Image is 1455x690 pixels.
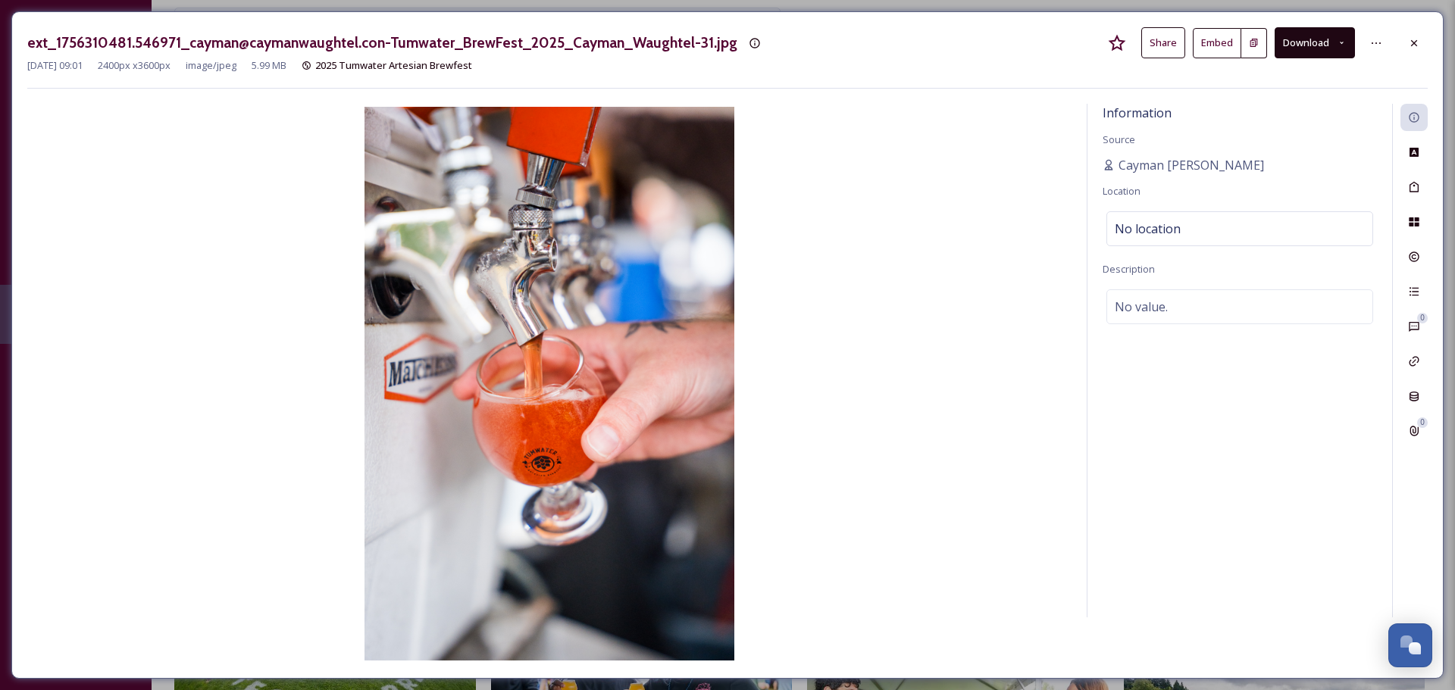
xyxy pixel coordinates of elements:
span: 2400 px x 3600 px [98,58,171,73]
span: Source [1103,133,1135,146]
button: Share [1141,27,1185,58]
div: 0 [1417,313,1428,323]
span: No location [1115,220,1181,238]
span: 5.99 MB [252,58,286,73]
span: Information [1103,105,1172,121]
button: Embed [1193,28,1241,58]
span: Cayman [PERSON_NAME] [1119,156,1264,174]
h3: ext_1756310481.546971_cayman@caymanwaughtel.con-Tumwater_BrewFest_2025_Cayman_Waughtel-31.jpg [27,32,737,54]
span: No value. [1115,298,1168,316]
button: Download [1275,27,1355,58]
span: [DATE] 09:01 [27,58,83,73]
span: Description [1103,262,1155,276]
button: Open Chat [1388,623,1432,667]
span: 2025 Tumwater Artesian Brewfest [315,58,472,72]
div: 0 [1417,417,1428,428]
span: Location [1103,184,1141,198]
span: image/jpeg [186,58,236,73]
img: cayman%40caymanwaughtel.con-Tumwater_BrewFest_2025_Cayman_Waughtel-31.jpg [27,107,1072,660]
